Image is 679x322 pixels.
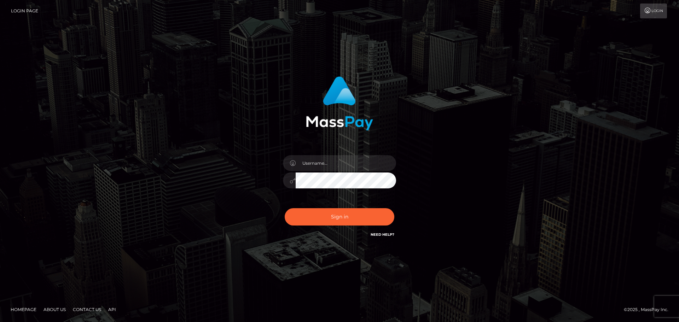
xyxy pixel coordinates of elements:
a: Need Help? [371,232,394,237]
a: Login Page [11,4,38,18]
a: API [105,304,119,315]
div: © 2025 , MassPay Inc. [624,306,674,314]
a: Login [640,4,667,18]
a: Contact Us [70,304,104,315]
a: About Us [41,304,69,315]
button: Sign in [285,208,394,226]
img: MassPay Login [306,76,373,130]
a: Homepage [8,304,39,315]
input: Username... [296,155,396,171]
